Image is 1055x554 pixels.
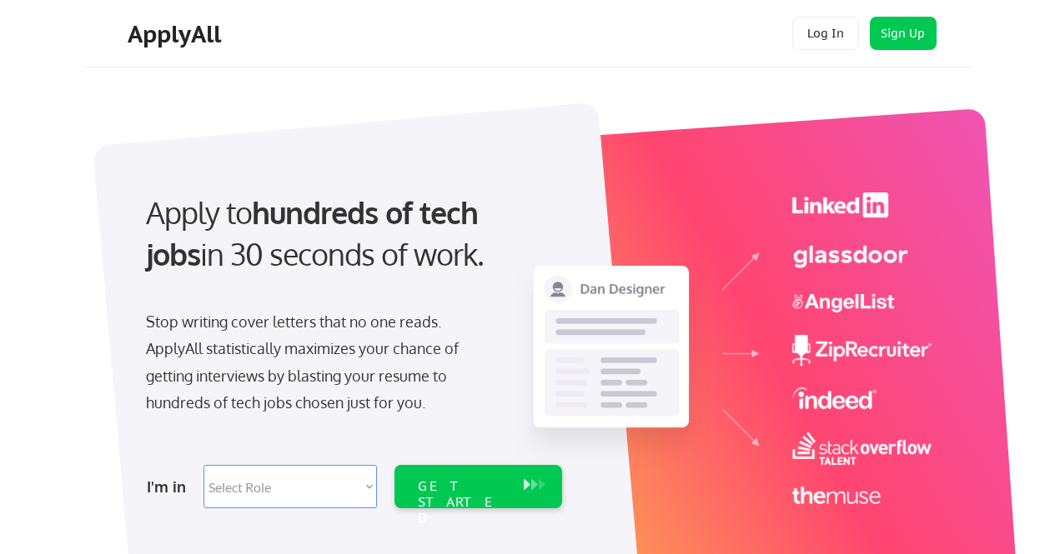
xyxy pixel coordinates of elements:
[128,20,226,48] div: ApplyAll
[147,473,193,500] div: I'm in
[146,192,555,276] div: Apply to in 30 seconds of work.
[146,193,485,272] strong: hundreds of tech jobs
[146,308,489,417] div: Stop writing cover letters that no one reads. ApplyAll statistically maximizes your chance of get...
[792,17,859,50] button: Log In
[870,17,937,50] button: Sign Up
[418,478,507,527] div: GET STARTED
